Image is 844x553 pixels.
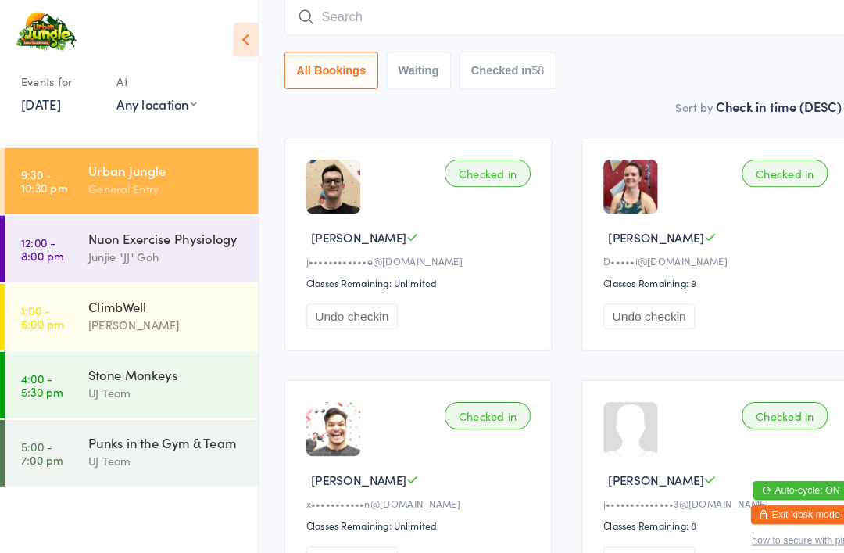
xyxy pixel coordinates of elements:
div: Events for [20,66,97,92]
div: Stone Monkeys [85,353,236,370]
a: 5:00 -7:00 pmPunks in the Gym & TeamUJ Team [5,405,249,469]
div: Checked in [716,154,799,181]
span: [PERSON_NAME] [300,221,392,237]
div: Classes Remaining: 9 [582,266,803,279]
time: 4:00 - 5:30 pm [20,359,61,384]
div: Classes Remaining: Unlimited [295,500,517,513]
div: Junjie "JJ" Goh [85,239,236,257]
div: Classes Remaining: 8 [582,500,803,513]
button: All Bookings [274,50,365,86]
a: 12:00 -8:00 pmNuon Exercise PhysiologyJunjie "JJ" Goh [5,208,249,272]
div: 58 [513,62,525,74]
div: j••••••••••••••3@[DOMAIN_NAME] [582,479,803,492]
button: Auto-cycle: ON [727,464,818,483]
button: Undo checkin [295,293,384,318]
span: [PERSON_NAME] [300,454,392,471]
span: [PERSON_NAME] [587,454,679,471]
div: Punks in the Gym & Team [85,418,236,436]
div: General Entry [85,173,236,191]
div: x•••••••••••n@[DOMAIN_NAME] [295,479,517,492]
div: Any location [113,92,190,109]
img: image1713875956.png [295,154,348,206]
div: UJ Team [85,370,236,388]
button: Undo checkin [582,527,671,551]
a: [DATE] [20,92,59,109]
a: 4:00 -5:30 pmStone MonkeysUJ Team [5,339,249,404]
button: Undo checkin [295,527,384,551]
div: Classes Remaining: Unlimited [295,266,517,279]
a: 9:30 -10:30 pmUrban JungleGeneral Entry [5,142,249,206]
div: ClimbWell [85,287,236,304]
div: Checked in [716,388,799,415]
div: Checked in [429,388,512,415]
img: image1737030547.png [295,388,348,440]
a: 1:00 -6:00 pmClimbWell[PERSON_NAME] [5,274,249,338]
span: [PERSON_NAME] [587,221,679,237]
button: Exit kiosk mode [724,487,818,506]
time: 12:00 - 8:00 pm [20,228,62,253]
label: Sort by [652,95,688,111]
div: j••••••••••••e@[DOMAIN_NAME] [295,245,517,258]
button: Waiting [373,50,435,86]
button: Undo checkin [582,293,671,318]
img: Urban Jungle Indoor Rock Climbing [16,12,74,50]
div: Urban Jungle [85,156,236,173]
time: 1:00 - 6:00 pm [20,293,62,318]
div: Checked in [429,154,512,181]
time: 9:30 - 10:30 pm [20,162,65,187]
div: Check in time (DESC) [691,94,820,111]
button: how to secure with pin [725,516,818,527]
div: Nuon Exercise Physiology [85,221,236,239]
button: Checked in58 [443,50,537,86]
div: UJ Team [85,436,236,454]
img: image1699513884.png [582,154,635,206]
div: [PERSON_NAME] [85,304,236,322]
div: D•••••i@[DOMAIN_NAME] [582,245,803,258]
time: 5:00 - 7:00 pm [20,425,61,450]
div: At [113,66,190,92]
